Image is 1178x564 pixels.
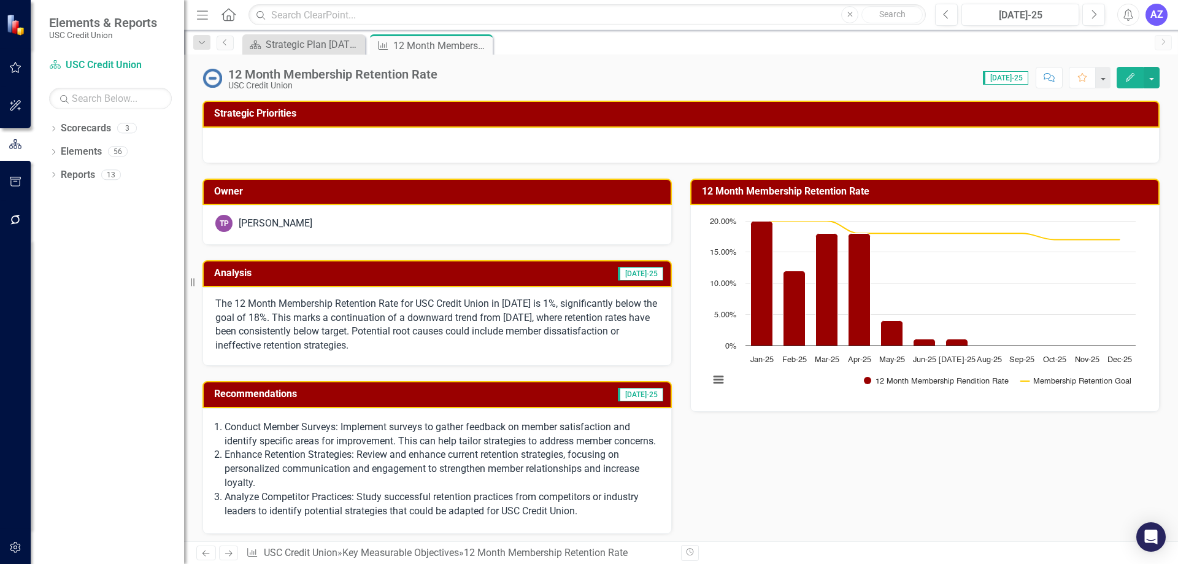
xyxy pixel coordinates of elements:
text: Jun-25 [913,356,936,364]
button: [DATE]-25 [961,4,1079,26]
h3: Analysis [214,268,415,279]
a: USC Credit Union [264,547,337,558]
h3: Owner [214,186,664,197]
span: [DATE]-25 [618,267,663,280]
text: 5.00% [714,311,736,319]
div: 12 Month Membership Retention Rate [228,68,437,81]
button: Search [861,6,923,23]
span: Elements & Reports [49,15,157,30]
text: Jan-25 [750,356,774,364]
img: No Information [202,68,222,88]
path: Jan-25, 20. 12 Month Membership Rendition Rate. [751,222,773,346]
div: » » [246,546,672,560]
div: 12 Month Membership Retention Rate [464,547,628,558]
input: Search Below... [49,88,172,109]
text: Apr-25 [848,356,871,364]
path: Jun-25, 1. 12 Month Membership Rendition Rate. [914,339,936,346]
div: 56 [108,147,128,157]
a: USC Credit Union [49,58,172,72]
button: Show Membership Retention Goal [1021,376,1131,385]
h3: 12 Month Membership Retention Rate [702,186,1152,197]
a: Strategic Plan [DATE] - [DATE] [245,37,362,52]
text: 20.00% [710,218,736,226]
a: Reports [61,168,95,182]
text: Oct-25 [1043,356,1066,364]
p: Conduct Member Surveys: Implement surveys to gather feedback on member satisfaction and identify ... [225,420,659,449]
a: Elements [61,145,102,159]
svg: Interactive chart [703,215,1142,399]
div: 3 [117,123,137,134]
text: 0% [725,342,736,350]
text: [DATE]-25 [939,356,976,364]
text: Dec-25 [1107,356,1132,364]
div: TP [215,215,233,232]
div: Strategic Plan [DATE] - [DATE] [266,37,362,52]
g: 12 Month Membership Rendition Rate, series 1 of 2. Bar series with 12 bars. [751,221,1120,346]
a: Scorecards [61,122,111,136]
h3: Strategic Priorities [214,108,1152,119]
text: 10.00% [710,280,736,288]
text: Feb-25 [782,356,807,364]
div: Chart. Highcharts interactive chart. [703,215,1147,399]
div: 13 [101,169,121,180]
input: Search ClearPoint... [248,4,926,26]
text: 15.00% [710,249,736,257]
img: ClearPoint Strategy [6,14,28,35]
path: Feb-25, 12. 12 Month Membership Rendition Rate. [783,271,806,346]
path: Apr-25, 18. 12 Month Membership Rendition Rate. [849,234,871,346]
h3: Recommendations [214,388,502,400]
p: The 12 Month Membership Retention Rate for USC Credit Union in [DATE] is 1%, significantly below ... [215,297,659,353]
span: Search [879,9,906,19]
small: USC Credit Union [49,30,157,40]
span: [DATE]-25 [618,388,663,401]
div: [PERSON_NAME] [239,217,312,231]
text: Aug-25 [977,356,1002,364]
div: [DATE]-25 [966,8,1075,23]
path: Jul-25, 1. 12 Month Membership Rendition Rate. [946,339,968,346]
div: Open Intercom Messenger [1136,522,1166,552]
a: Key Measurable Objectives [342,547,459,558]
span: [DATE]-25 [983,71,1028,85]
path: May-25, 4. 12 Month Membership Rendition Rate. [881,321,903,346]
button: AZ [1145,4,1168,26]
text: Sep-25 [1009,356,1034,364]
text: May-25 [879,356,905,364]
button: Show 12 Month Membership Rendition Rate [864,376,1008,385]
div: 12 Month Membership Retention Rate [393,38,490,53]
p: Analyze Competitor Practices: Study successful retention practices from competitors or industry l... [225,490,659,519]
div: USC Credit Union [228,81,437,90]
text: Nov-25 [1075,356,1099,364]
path: Mar-25, 18. 12 Month Membership Rendition Rate. [816,234,838,346]
text: Mar-25 [815,356,839,364]
button: View chart menu, Chart [710,371,727,388]
p: Enhance Retention Strategies: Review and enhance current retention strategies, focusing on person... [225,448,659,490]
